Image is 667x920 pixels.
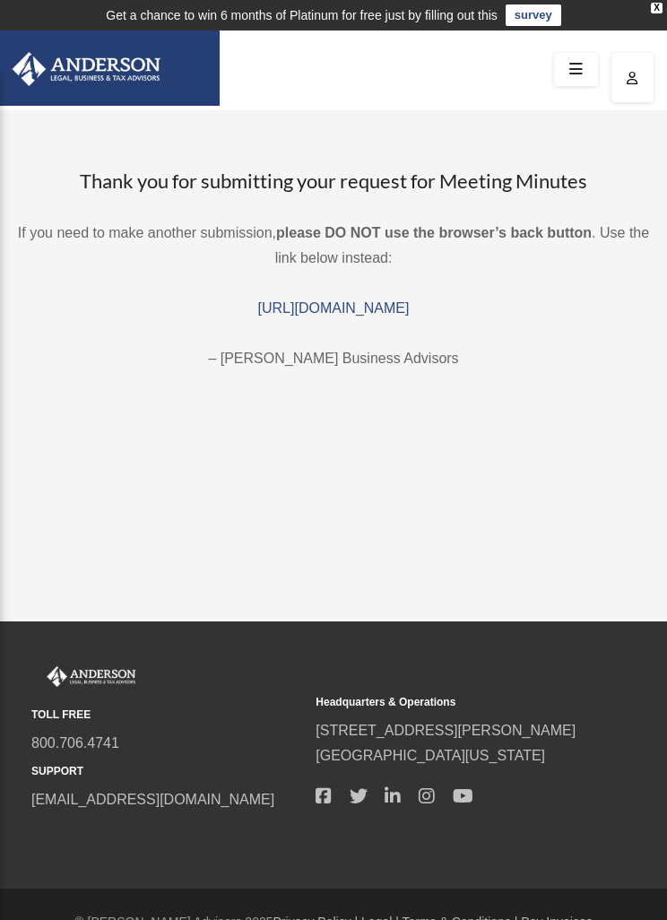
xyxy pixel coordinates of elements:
a: [URL][DOMAIN_NAME] [258,300,410,316]
b: please DO NOT use the browser’s back button [276,225,592,240]
h3: Thank you for submitting your request for Meeting Minutes [13,168,654,195]
small: TOLL FREE [31,706,303,725]
div: Get a chance to win 6 months of Platinum for free just by filling out this [106,4,498,26]
a: survey [506,4,561,26]
p: If you need to make another submission, . Use the link below instead: [13,221,654,271]
div: close [651,3,663,13]
p: – [PERSON_NAME] Business Advisors [13,346,654,371]
a: [STREET_ADDRESS][PERSON_NAME] [316,723,576,738]
small: Headquarters & Operations [316,693,587,712]
a: [GEOGRAPHIC_DATA][US_STATE] [316,748,545,763]
a: [EMAIL_ADDRESS][DOMAIN_NAME] [31,792,274,807]
a: 800.706.4741 [31,735,119,751]
img: Anderson Advisors Platinum Portal [31,666,139,687]
small: SUPPORT [31,762,303,781]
